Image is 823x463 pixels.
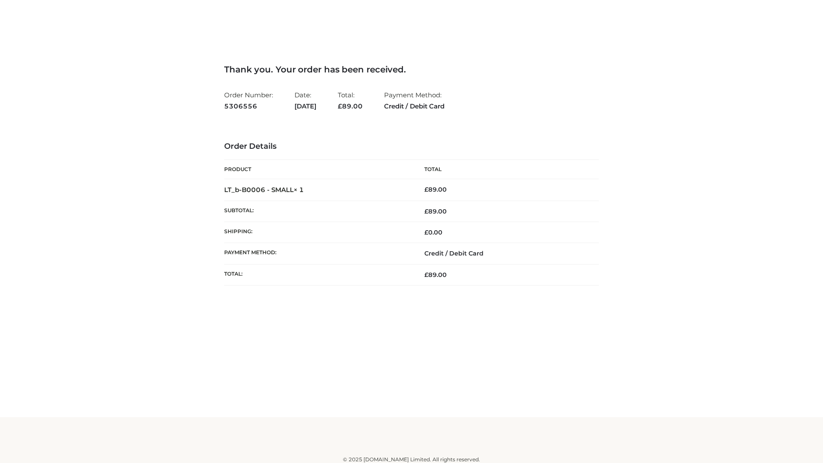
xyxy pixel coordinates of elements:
th: Total [411,160,599,179]
td: Credit / Debit Card [411,243,599,264]
th: Shipping: [224,222,411,243]
strong: Credit / Debit Card [384,101,445,112]
h3: Order Details [224,142,599,151]
strong: 5306556 [224,101,273,112]
span: 89.00 [424,207,447,215]
li: Date: [294,87,316,114]
th: Subtotal: [224,201,411,222]
bdi: 0.00 [424,228,442,236]
th: Total: [224,264,411,285]
li: Order Number: [224,87,273,114]
strong: LT_b-B0006 - SMALL [224,186,304,194]
strong: × 1 [294,186,304,194]
li: Payment Method: [384,87,445,114]
span: 89.00 [424,271,447,279]
span: £ [338,102,342,110]
span: 89.00 [338,102,363,110]
strong: [DATE] [294,101,316,112]
th: Product [224,160,411,179]
span: £ [424,271,428,279]
h3: Thank you. Your order has been received. [224,64,599,75]
span: £ [424,186,428,193]
span: £ [424,207,428,215]
th: Payment method: [224,243,411,264]
bdi: 89.00 [424,186,447,193]
span: £ [424,228,428,236]
li: Total: [338,87,363,114]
